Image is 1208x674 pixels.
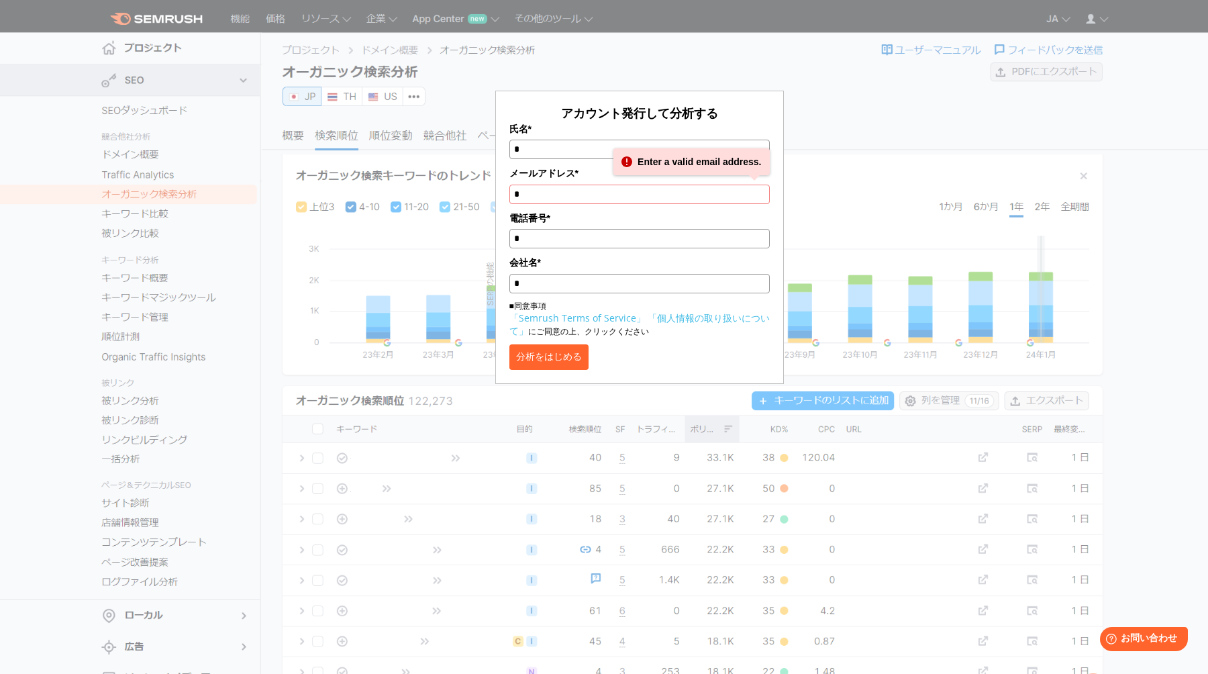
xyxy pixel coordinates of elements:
[561,105,718,121] span: アカウント発行して分析する
[509,300,770,338] p: ■同意事項 にご同意の上、クリックください
[509,344,589,370] button: 分析をはじめる
[613,148,769,175] div: Enter a valid email address.
[509,311,646,324] a: 「Semrush Terms of Service」
[509,211,770,226] label: 電話番号*
[509,311,770,337] a: 「個人情報の取り扱いについて」
[509,166,770,181] label: メールアドレス*
[1089,622,1193,659] iframe: Help widget launcher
